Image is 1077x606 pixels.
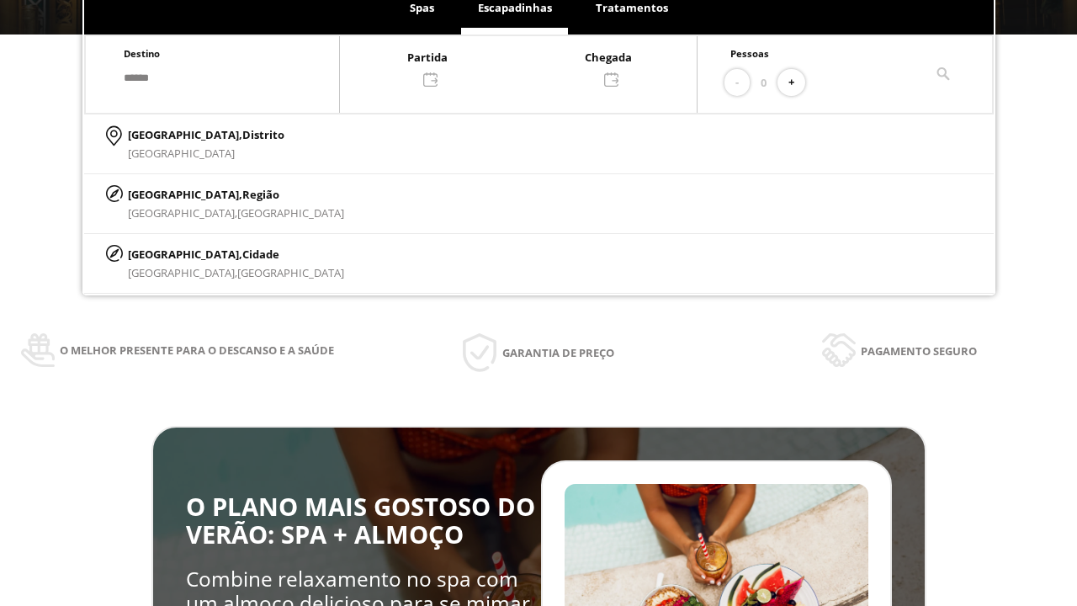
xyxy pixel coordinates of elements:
[128,125,284,144] p: [GEOGRAPHIC_DATA],
[128,205,237,221] span: [GEOGRAPHIC_DATA],
[777,69,805,97] button: +
[237,265,344,280] span: [GEOGRAPHIC_DATA]
[861,342,977,360] span: Pagamento seguro
[60,341,334,359] span: O melhor presente para o descanso e a saúde
[761,73,767,92] span: 0
[128,245,344,263] p: [GEOGRAPHIC_DATA],
[242,187,279,202] span: Região
[128,146,235,161] span: [GEOGRAPHIC_DATA]
[128,185,344,204] p: [GEOGRAPHIC_DATA],
[724,69,750,97] button: -
[237,205,344,221] span: [GEOGRAPHIC_DATA]
[186,490,535,551] span: O PLANO MAIS GOSTOSO DO VERÃO: SPA + ALMOÇO
[124,47,160,60] span: Destino
[502,343,614,362] span: Garantia de preço
[128,265,237,280] span: [GEOGRAPHIC_DATA],
[242,127,284,142] span: Distrito
[730,47,769,60] span: Pessoas
[242,247,279,262] span: Cidade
